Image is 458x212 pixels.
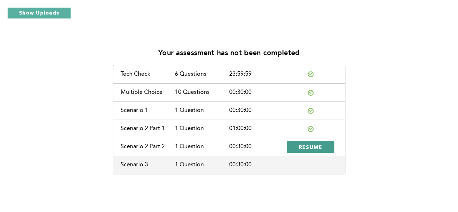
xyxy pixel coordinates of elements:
button: RESUME [287,141,335,153]
p: Your assessment has not been completed [158,49,300,58]
div: Scenario 2 Part 1 [121,125,175,132]
span: RESUME [299,144,323,150]
div: Tech Check [121,71,175,78]
div: Scenario 1 [121,107,175,114]
div: 10 Questions [175,89,229,96]
div: 00:30:00 [229,144,283,150]
div: 1 Question [175,107,229,114]
div: 00:30:00 [229,107,283,114]
button: Show Uploads [7,7,71,19]
div: 6 Questions [175,71,229,78]
div: Multiple Choice [121,89,175,96]
div: 1 Question [175,125,229,132]
div: 1 Question [175,162,229,168]
div: 1 Question [175,144,229,150]
div: 01:00:00 [229,125,283,132]
div: 00:30:00 [229,162,283,168]
div: 00:30:00 [229,89,283,96]
div: Scenario 3 [121,162,175,168]
div: Scenario 2 Part 2 [121,144,175,150]
div: 23:59:59 [229,71,283,78]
